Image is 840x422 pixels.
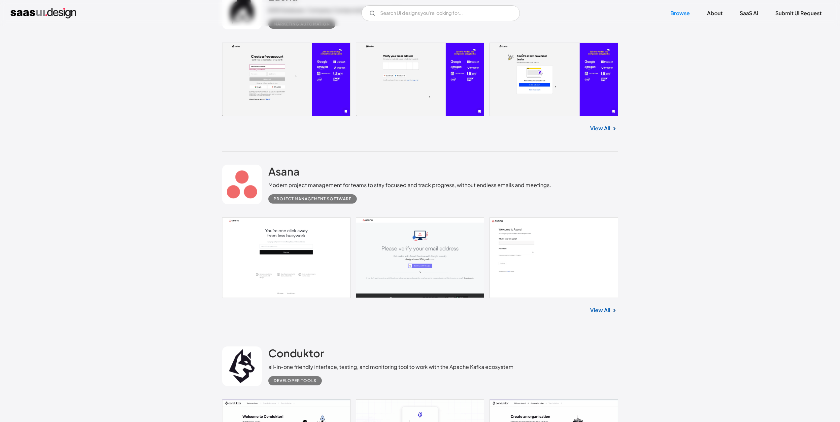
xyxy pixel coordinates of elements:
[268,346,324,360] h2: Conduktor
[590,124,610,132] a: View All
[268,181,551,189] div: Modern project management for teams to stay focused and track progress, without endless emails an...
[699,6,730,20] a: About
[361,5,520,21] input: Search UI designs you're looking for...
[274,195,352,203] div: Project Management Software
[732,6,766,20] a: SaaS Ai
[767,6,829,20] a: Submit UI Request
[590,306,610,314] a: View All
[268,363,514,371] div: all-in-one friendly interface, testing, and monitoring tool to work with the Apache Kafka ecosystem
[662,6,698,20] a: Browse
[268,346,324,363] a: Conduktor
[11,8,76,18] a: home
[361,5,520,21] form: Email Form
[268,165,300,178] h2: Asana
[268,165,300,181] a: Asana
[274,377,317,385] div: Developer tools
